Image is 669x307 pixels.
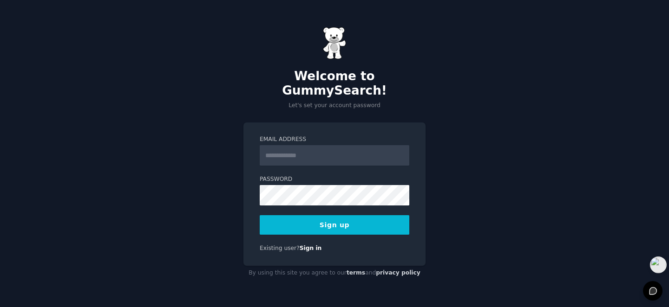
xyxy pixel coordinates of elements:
[243,266,426,281] div: By using this site you agree to our and
[347,269,365,276] a: terms
[323,27,346,59] img: Gummy Bear
[243,102,426,110] p: Let's set your account password
[376,269,420,276] a: privacy policy
[243,69,426,98] h2: Welcome to GummySearch!
[260,175,409,184] label: Password
[260,135,409,144] label: Email Address
[300,245,322,251] a: Sign in
[260,245,300,251] span: Existing user?
[260,215,409,235] button: Sign up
